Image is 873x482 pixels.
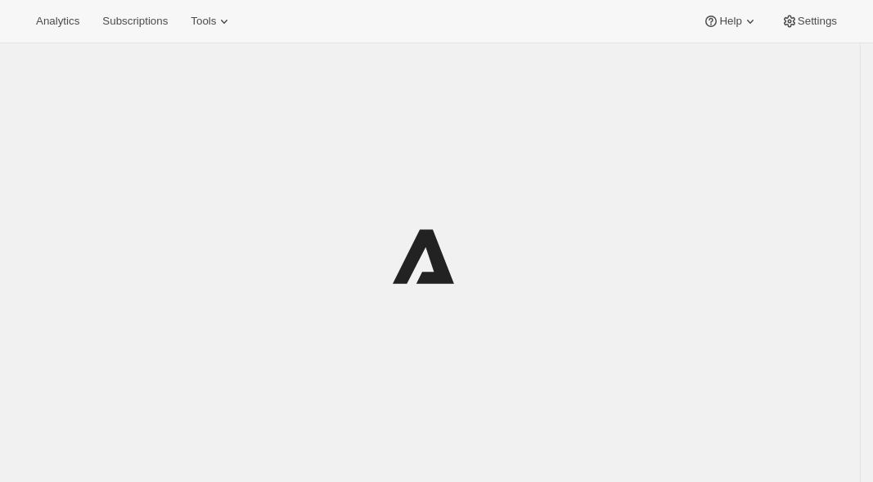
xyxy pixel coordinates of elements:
button: Analytics [26,10,89,33]
span: Subscriptions [102,15,168,28]
span: Tools [191,15,216,28]
button: Tools [181,10,242,33]
span: Analytics [36,15,79,28]
button: Help [693,10,767,33]
button: Subscriptions [92,10,178,33]
span: Settings [798,15,837,28]
span: Help [719,15,741,28]
button: Settings [772,10,847,33]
